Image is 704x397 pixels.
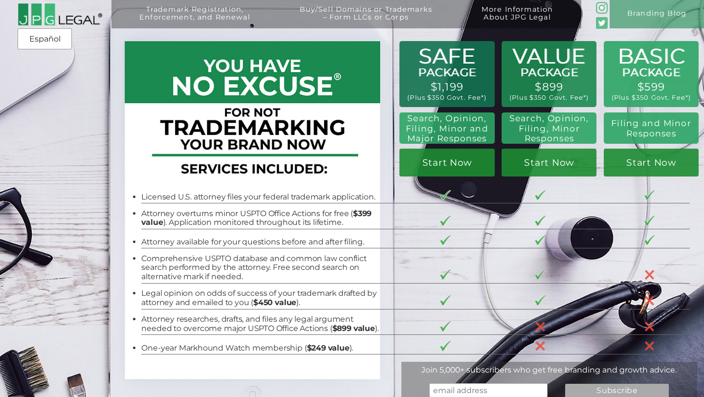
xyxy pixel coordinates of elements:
[141,315,378,333] li: Attorney researches, drafts, and files any legal argument needed to overcome major USPTO Office A...
[609,118,693,138] h2: Filing and Minor Responses
[507,113,591,143] h2: Search, Opinion, Filing, Minor Responses
[644,269,655,280] img: X-30-3.png
[596,17,608,29] img: Twitter_Social_Icon_Rounded_Square_Color-mid-green3-90.png
[18,3,102,26] img: 2016-logo-black-letters-3-r.png
[440,269,451,280] img: checkmark-border-3.png
[440,295,451,306] img: checkmark-border-3.png
[644,295,655,306] img: X-30-3.png
[535,235,546,245] img: checkmark-border-3.png
[440,235,451,245] img: checkmark-border-3.png
[644,235,655,245] img: checkmark-border-3.png
[307,343,350,353] b: $249 value
[440,216,451,226] img: checkmark-border-3.png
[440,341,451,351] img: checkmark-border-3.png
[141,289,378,307] li: Legal opinion on odds of success of your trademark drafted by attorney and emailed to you ( ).
[253,298,296,307] b: $450 value
[118,6,271,34] a: Trademark Registration,Enforcement, and Renewal
[461,6,574,34] a: More InformationAbout JPG Legal
[535,269,546,280] img: checkmark-border-3.png
[644,321,655,332] img: X-30-3.png
[535,341,546,352] img: X-30-3.png
[404,113,490,143] h2: Search, Opinion, Filing, Minor and Major Responses
[278,6,453,34] a: Buy/Sell Domains or Trademarks– Form LLCs or Corps
[141,193,378,202] li: Licensed U.S. attorney files your federal trademark application.
[535,216,546,226] img: checkmark-border-3.png
[141,344,378,353] li: One-year Markhound Watch membership ( ).
[535,295,546,306] img: checkmark-border-3.png
[141,209,372,227] b: $399 value
[644,216,655,226] img: checkmark-border-3.png
[604,149,699,176] a: Start Now
[332,324,375,333] b: $899 value
[440,321,451,331] img: checkmark-border-3.png
[21,30,69,48] a: Español
[535,190,546,200] img: checkmark-border-3.png
[644,341,655,352] img: X-30-3.png
[502,149,596,176] a: Start Now
[141,238,378,247] li: Attorney available for your questions before and after filing.
[401,365,697,375] div: Join 5,000+ subscribers who get free branding and growth advice.
[141,254,378,282] li: Comprehensive USPTO database and common law conflict search performed by the attorney. Free secon...
[141,209,378,227] li: Attorney overturns minor USPTO Office Actions for free ( ). Application monitored throughout its ...
[644,190,655,200] img: checkmark-border-3.png
[535,321,546,332] img: X-30-3.png
[440,190,451,200] img: checkmark-border-3.png
[399,149,494,176] a: Start Now
[596,2,608,14] img: glyph-logo_May2016-green3-90.png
